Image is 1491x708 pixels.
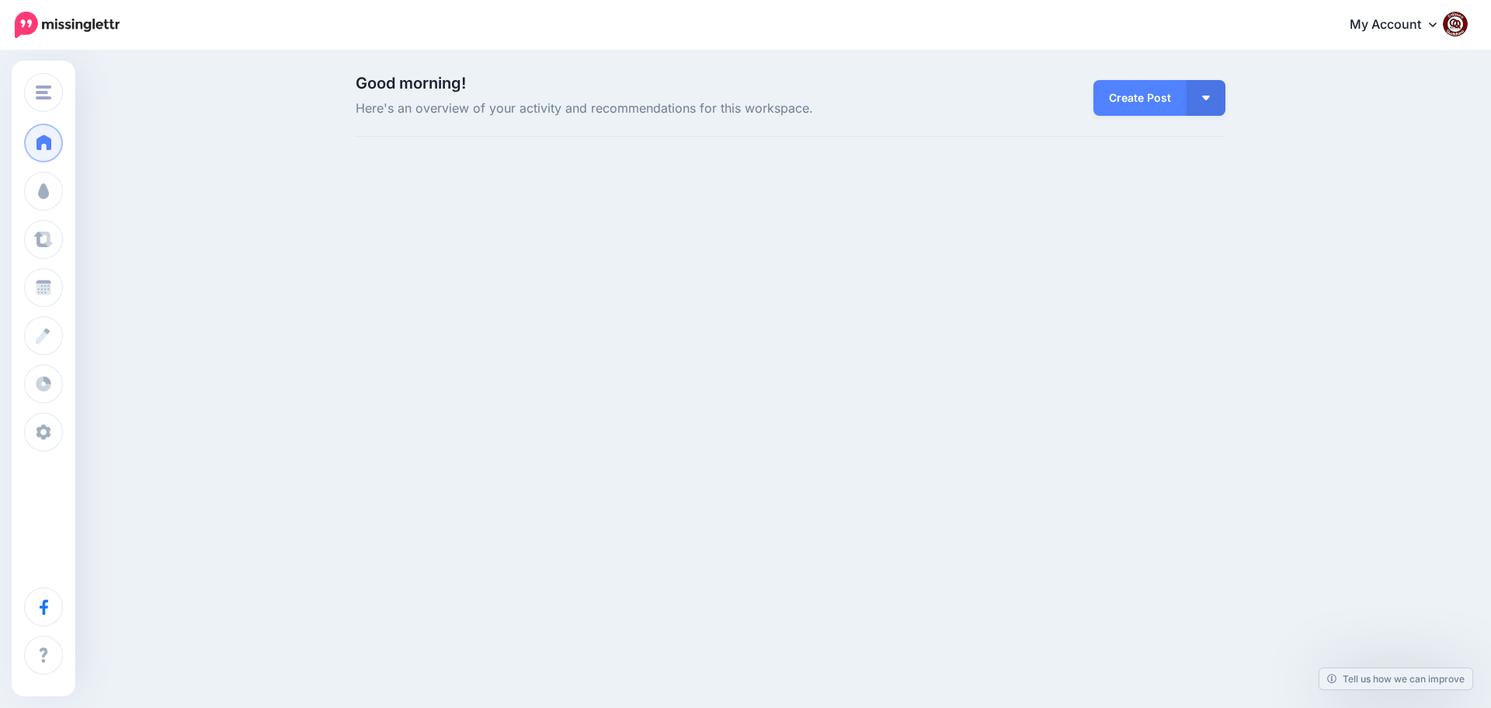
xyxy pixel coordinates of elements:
[1202,96,1210,100] img: arrow-down-white.png
[1319,668,1472,689] a: Tell us how we can improve
[356,99,928,119] span: Here's an overview of your activity and recommendations for this workspace.
[1334,6,1468,44] a: My Account
[356,74,466,92] span: Good morning!
[15,12,120,38] img: Missinglettr
[1093,80,1187,116] a: Create Post
[36,85,51,99] img: menu.png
